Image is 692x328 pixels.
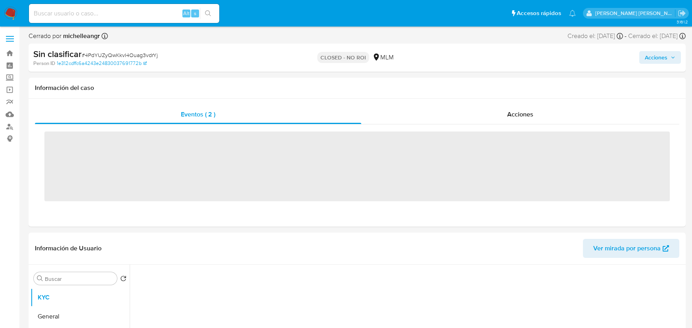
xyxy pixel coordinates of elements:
[569,10,576,17] a: Notificaciones
[33,60,55,67] b: Person ID
[200,8,216,19] button: search-icon
[583,239,679,258] button: Ver mirada por persona
[372,53,394,62] div: MLM
[517,9,561,17] span: Accesos rápidos
[44,132,670,201] span: ‌
[507,110,533,119] span: Acciones
[183,10,190,17] span: Alt
[35,84,679,92] h1: Información del caso
[33,48,82,60] b: Sin clasificar
[625,32,627,40] span: -
[593,239,661,258] span: Ver mirada por persona
[35,244,102,252] h1: Información de Usuario
[37,275,43,282] button: Buscar
[595,10,675,17] p: michelleangelica.rodriguez@mercadolibre.com.mx
[194,10,196,17] span: s
[120,275,127,284] button: Volver al orden por defecto
[31,288,130,307] button: KYC
[645,51,667,64] span: Acciones
[61,31,100,40] b: michelleangr
[57,60,147,67] a: 1e312cdffc6a4243e24830037691772b
[31,307,130,326] button: General
[628,32,686,40] div: Cerrado el: [DATE]
[82,51,158,59] span: # 4PdYUZyQwKkvI4Ouag3vdrYj
[678,9,686,17] a: Salir
[29,8,219,19] input: Buscar usuario o caso...
[29,32,100,40] span: Cerrado por
[45,275,114,282] input: Buscar
[181,110,215,119] span: Eventos ( 2 )
[317,52,369,63] p: CLOSED - NO ROI
[639,51,681,64] button: Acciones
[567,32,623,40] div: Creado el: [DATE]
